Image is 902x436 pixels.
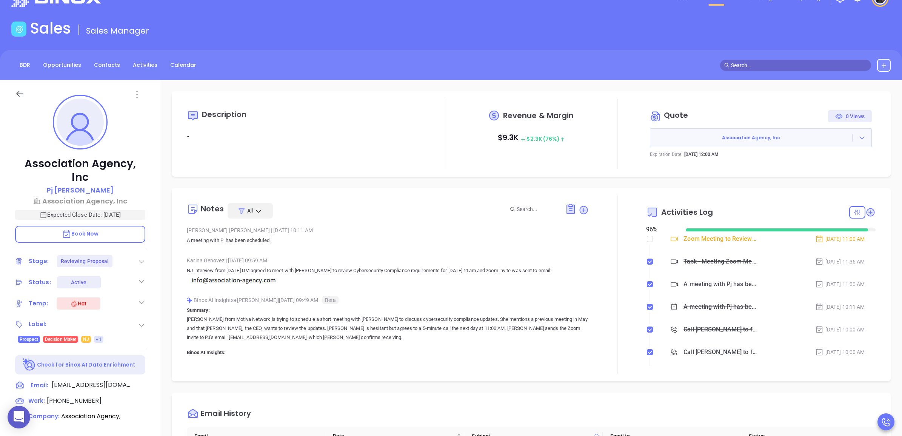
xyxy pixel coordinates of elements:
p: Expected Close Date: [DATE] [15,210,145,220]
p: $ 9.3K [498,131,565,146]
div: Email History [201,410,251,420]
span: Prospect [20,335,38,344]
div: Task - Meeting Zoom Meeting to Review Proposal - [PERSON_NAME] [683,256,757,267]
p: Check for Binox AI Data Enrichment [37,361,135,369]
img: profile-user [57,99,104,146]
span: Description [202,109,246,120]
img: 8HxpXk3ksQz0wAAAAASUVORK5CYII= [187,276,300,284]
img: svg%3e [187,297,192,303]
span: Quote [664,110,688,120]
div: [DATE] 11:00 AM [815,235,865,243]
span: $ 2.3K (76%) [520,135,565,143]
div: [DATE] 10:11 AM [815,303,865,311]
span: [PHONE_NUMBER] [47,396,102,405]
a: Activities [128,59,162,71]
a: Contacts [89,59,125,71]
div: [PERSON_NAME] [PERSON_NAME] [DATE] 10:11 AM [187,225,588,236]
span: | [271,227,272,233]
p: .. [187,131,416,140]
b: Summary: [187,307,210,313]
a: Opportunities [38,59,86,71]
span: Book Now [62,230,99,237]
span: Sales Manager [86,25,149,37]
p: [PERSON_NAME] from Motiva Network is trying to schedule a short meeting with [PERSON_NAME] to dis... [187,315,588,342]
div: Status: [29,277,51,288]
span: Association Agency, Inc [650,134,852,141]
div: Zoom Meeting to Review Proposal - [PERSON_NAME] [683,233,757,245]
img: Ai-Enrich-DaqCidB-.svg [23,358,36,371]
a: Association Agency, Inc [15,196,145,206]
div: Active [71,276,86,288]
a: Pj [PERSON_NAME] [47,185,114,196]
h1: Sales [30,19,71,37]
div: 0 Views [835,110,865,122]
input: Search... [517,205,557,213]
div: Binox AI Insights [PERSON_NAME] | [DATE] 09:49 AM [187,294,588,306]
span: [EMAIL_ADDRESS][DOMAIN_NAME] [52,381,131,390]
button: Association Agency, Inc [650,128,872,147]
div: Notes [201,205,224,213]
div: [DATE] 11:00 AM [815,280,865,288]
div: Karina Genovez [DATE] 09:59 AM [187,255,588,266]
div: Temp: [29,298,48,309]
div: Call [PERSON_NAME] to follow up [683,347,757,358]
input: Search… [731,61,867,69]
span: search [724,63,730,68]
div: [DATE] 11:36 AM [815,257,865,266]
p: Association Agency, Inc [15,157,145,184]
div: Stage: [29,256,49,267]
p: Expiration Date: [650,151,682,158]
div: [DATE] 10:00 AM [815,348,865,356]
div: 96 % [646,225,677,234]
span: Activities Log [661,208,713,216]
p: [DATE] 12:00 AM [684,151,719,158]
div: Reviewing Proposal [61,255,109,267]
div: Label: [29,319,47,330]
div: [DATE] 10:00 AM [815,325,865,334]
p: NJ interview from [DATE] DM agreed to meet with [PERSON_NAME] to review Cybersecurity Compliance ... [187,266,588,284]
div: A meeting with Pj has been scheduled. [683,301,757,313]
span: All [247,207,253,214]
p: Pj [PERSON_NAME] [47,185,114,195]
span: Revenue & Margin [503,112,574,119]
div: A meeting with Pj has been scheduled - [PERSON_NAME] [683,279,757,290]
span: Beta [322,296,339,304]
p: A meeting with Pj has been scheduled. [187,236,588,245]
div: Call [PERSON_NAME] to follow up [683,324,757,335]
span: ● [234,297,237,303]
a: BDR [15,59,35,71]
img: Circle dollar [650,110,662,122]
span: Association Agency, Inc [15,412,120,430]
span: Work: [28,397,45,405]
span: | [226,257,227,263]
span: NJ [83,335,89,344]
span: Decision Maker [45,335,76,344]
span: Company: [28,412,60,420]
a: Calendar [166,59,201,71]
div: Hot [70,299,86,308]
span: +1 [96,335,101,344]
b: Binox AI Insights: [187,350,226,355]
span: Email: [31,381,48,390]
